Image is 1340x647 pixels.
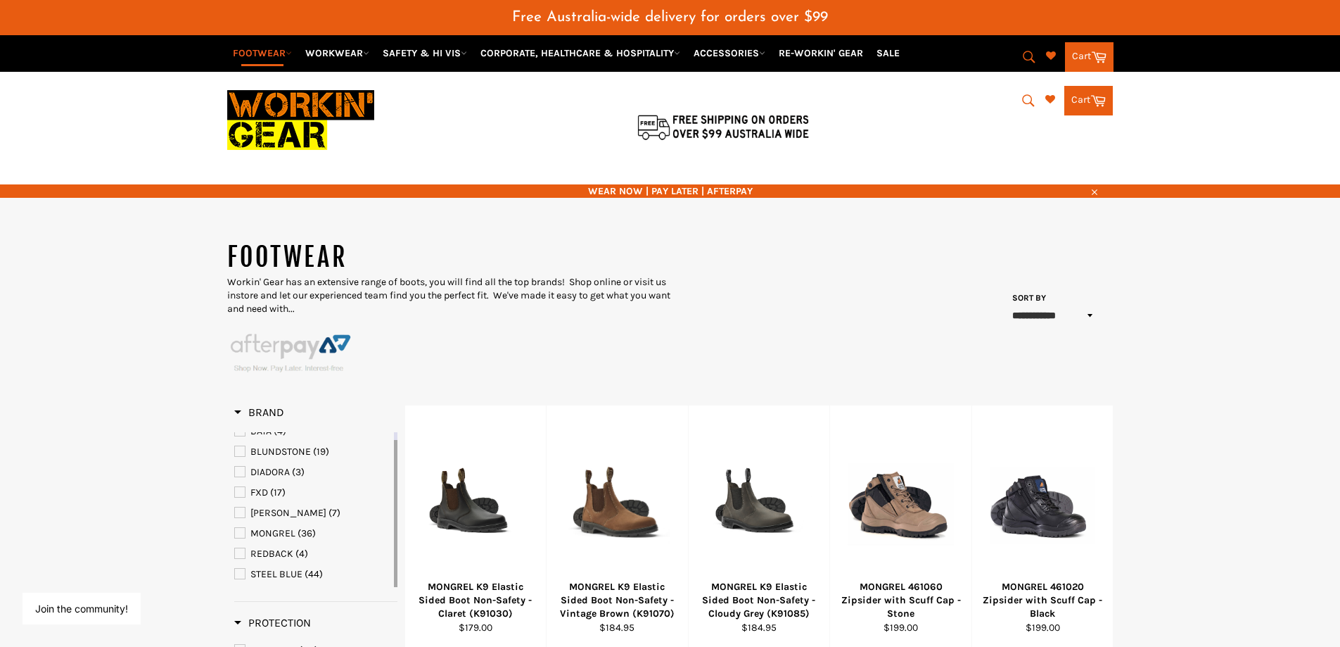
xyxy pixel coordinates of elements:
[475,41,686,65] a: CORPORATE, HEALTHCARE & HOSPITALITY
[250,507,326,519] span: [PERSON_NAME]
[292,466,305,478] span: (3)
[1065,42,1114,72] a: Cart
[234,444,391,460] a: BLUNDSTONE
[377,41,473,65] a: SAFETY & HI VIS
[250,527,295,539] span: MONGREL
[227,240,670,275] h1: FOOTWEAR
[313,446,329,458] span: (19)
[234,485,391,501] a: FXD
[234,505,391,521] a: MACK
[250,486,268,498] span: FXD
[234,616,311,629] span: Protection
[234,465,391,480] a: DIADORA
[981,580,1104,621] div: MONGREL 461020 Zipsider with Scuff Cap - Black
[35,603,128,615] button: Join the community!
[1008,292,1047,304] label: Sort by
[512,10,828,25] span: Free Australia-wide delivery for orders over $99
[270,486,286,498] span: (17)
[227,80,374,160] img: Workin Gear leaders in Workwear, Safety Boots, PPE, Uniforms. Australia's No.1 in Workwear
[295,548,308,560] span: (4)
[1064,86,1113,115] a: Cart
[414,580,537,621] div: MONGREL K9 Elastic Sided Boot Non-Safety - Claret (K91030)
[234,616,311,630] h3: Protection
[250,446,311,458] span: BLUNDSTONE
[697,580,821,621] div: MONGREL K9 Elastic Sided Boot Non-Safety - Cloudy Grey (K91085)
[250,568,302,580] span: STEEL BLUE
[250,548,293,560] span: REDBACK
[274,425,286,437] span: (4)
[839,580,963,621] div: MONGREL 461060 Zipsider with Scuff Cap - Stone
[234,567,391,582] a: STEEL BLUE
[234,526,391,541] a: MONGREL
[250,466,290,478] span: DIADORA
[227,184,1114,198] span: WEAR NOW | PAY LATER | AFTERPAY
[298,527,316,539] span: (36)
[227,275,670,316] p: Workin' Gear has an extensive range of boots, you will find all the top brands! Shop online or vi...
[556,580,679,621] div: MONGREL K9 Elastic Sided Boot Non-Safety - Vintage Brown (K91070)
[227,41,298,65] a: FOOTWEAR
[688,41,771,65] a: ACCESSORIES
[305,568,323,580] span: (44)
[773,41,869,65] a: RE-WORKIN' GEAR
[250,425,272,437] span: BATA
[234,406,284,420] h3: Brand
[234,546,391,562] a: REDBACK
[328,507,340,519] span: (7)
[300,41,375,65] a: WORKWEAR
[871,41,905,65] a: SALE
[635,112,811,142] img: Flat $9.95 shipping Australia wide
